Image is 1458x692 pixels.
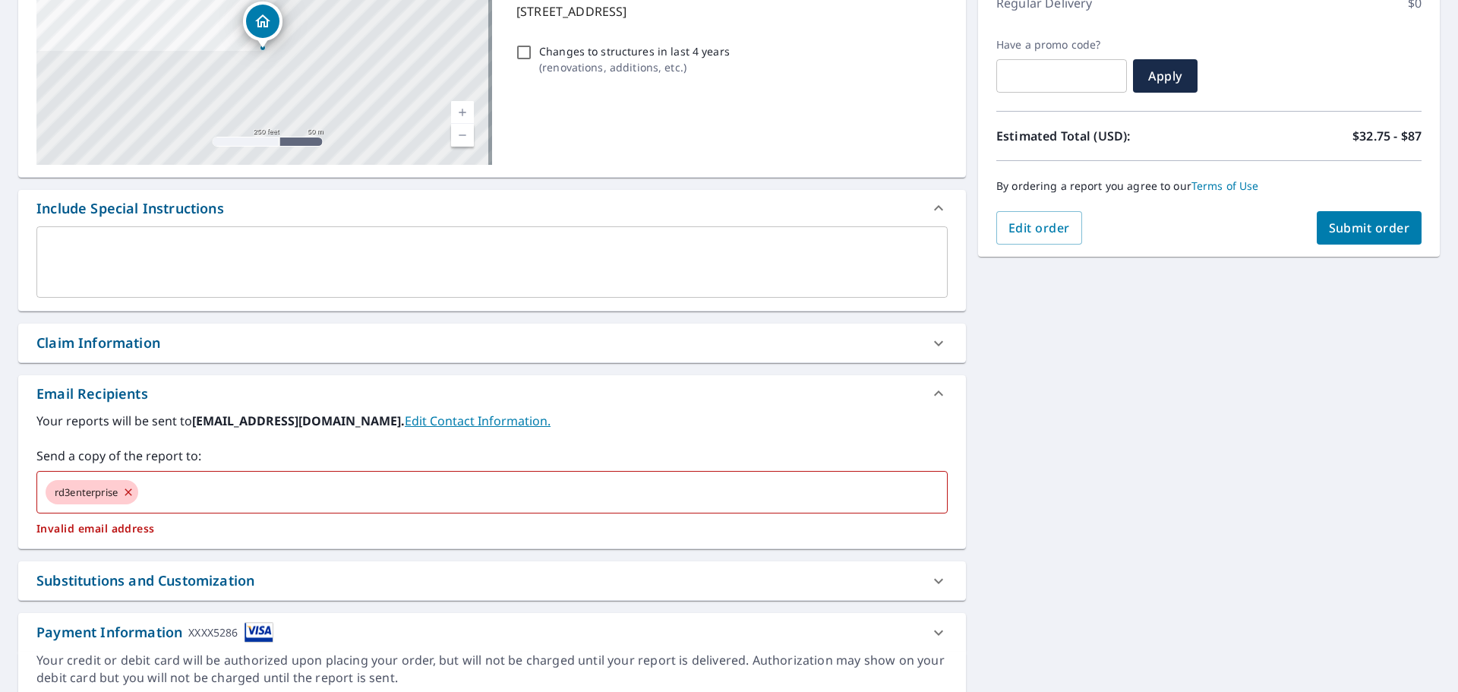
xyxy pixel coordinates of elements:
div: Email Recipients [18,375,966,412]
div: Include Special Instructions [36,198,224,219]
div: XXXX5286 [188,622,238,643]
a: Current Level 17, Zoom Out [451,124,474,147]
div: Dropped pin, building 1, Residential property, 4360 Barharbor Dr Lake In The Hills, IL 60156 [243,2,282,49]
img: cardImage [245,622,273,643]
div: Payment Information [36,622,273,643]
p: ( renovations, additions, etc. ) [539,59,730,75]
a: Current Level 17, Zoom In [451,101,474,124]
div: Substitutions and Customization [36,570,254,591]
div: Your credit or debit card will be authorized upon placing your order, but will not be charged unt... [36,652,948,687]
label: Your reports will be sent to [36,412,948,430]
div: Substitutions and Customization [18,561,966,600]
a: EditContactInfo [405,412,551,429]
p: Estimated Total (USD): [996,127,1209,145]
a: Terms of Use [1191,179,1259,193]
div: Include Special Instructions [18,190,966,226]
p: By ordering a report you agree to our [996,179,1422,193]
button: Apply [1133,59,1198,93]
button: Submit order [1317,211,1422,245]
span: Submit order [1329,220,1410,236]
p: Changes to structures in last 4 years [539,43,730,59]
label: Have a promo code? [996,38,1127,52]
div: rd3enterprise [46,480,138,504]
label: Send a copy of the report to: [36,447,948,465]
span: rd3enterprise [46,485,127,500]
p: Invalid email address [36,522,948,536]
div: Claim Information [18,324,966,362]
p: [STREET_ADDRESS] [516,2,942,21]
div: Payment InformationXXXX5286cardImage [18,613,966,652]
div: Claim Information [36,333,160,353]
span: Apply [1145,68,1185,84]
div: Email Recipients [36,384,148,404]
span: Edit order [1008,220,1070,236]
b: [EMAIL_ADDRESS][DOMAIN_NAME]. [192,412,405,429]
button: Edit order [996,211,1082,245]
p: $32.75 - $87 [1352,127,1422,145]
